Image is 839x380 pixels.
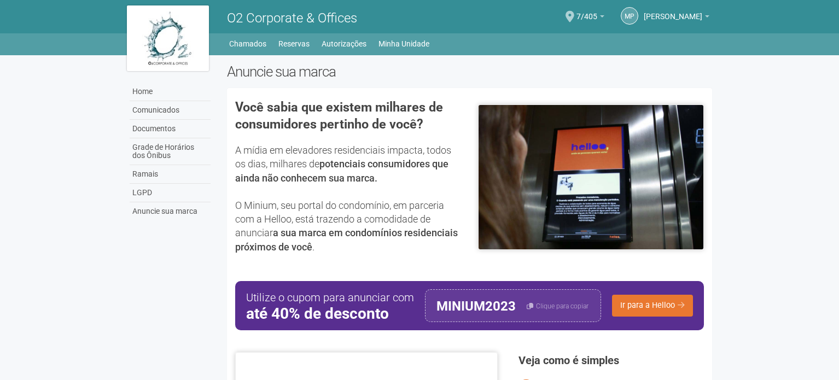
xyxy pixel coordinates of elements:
span: Marcia Porto [644,2,702,21]
a: Home [130,83,211,101]
a: Documentos [130,120,211,138]
p: A mídia em elevadores residenciais impacta, todos os dias, milhares de O Minium, seu portal do co... [235,143,461,254]
a: 7/405 [576,14,604,22]
strong: potenciais consumidores que ainda não conhecem sua marca. [235,158,448,183]
span: O2 Corporate & Offices [227,10,357,26]
strong: até 40% de desconto [246,306,414,322]
div: MINIUM2023 [436,290,516,321]
img: logo.jpg [127,5,209,71]
a: Ramais [130,165,211,184]
a: Comunicados [130,101,211,120]
a: Grade de Horários dos Ônibus [130,138,211,165]
button: Clique para copiar [527,290,589,321]
h3: Veja como é simples [518,355,704,366]
img: helloo-1.jpeg [478,104,704,250]
a: Reservas [278,36,310,51]
h3: Você sabia que existem milhares de consumidores pertinho de você? [235,99,461,132]
a: Chamados [229,36,266,51]
a: MP [621,7,638,25]
a: LGPD [130,184,211,202]
a: Anuncie sua marca [130,202,211,220]
a: Autorizações [322,36,366,51]
a: [PERSON_NAME] [644,14,709,22]
a: Ir para a Helloo [612,295,693,317]
strong: a sua marca em condomínios residenciais próximos de você [235,227,458,252]
div: Utilize o cupom para anunciar com [246,289,414,322]
a: Minha Unidade [378,36,429,51]
span: 7/405 [576,2,597,21]
h2: Anuncie sua marca [227,63,712,80]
